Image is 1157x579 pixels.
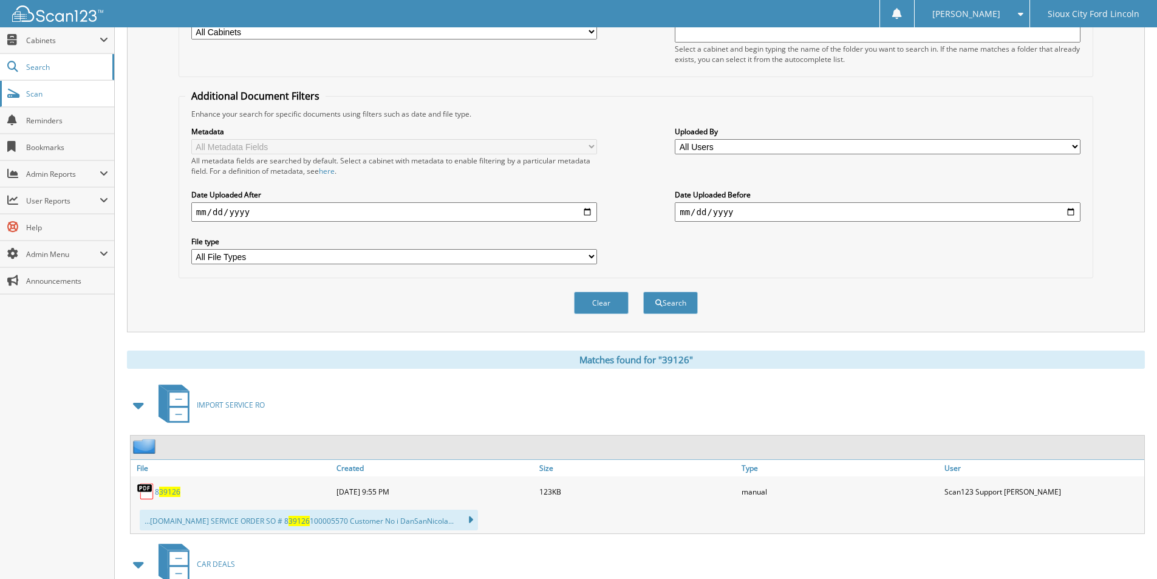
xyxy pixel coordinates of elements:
span: [PERSON_NAME] [932,10,1000,18]
span: Announcements [26,276,108,286]
button: Search [643,292,698,314]
div: ...[DOMAIN_NAME] SERVICE ORDER SO # 8 100005570 Customer No i DanSanNicola... [140,510,478,530]
span: Scan [26,89,108,99]
span: User Reports [26,196,100,206]
img: PDF.png [137,482,155,501]
button: Clear [574,292,629,314]
legend: Additional Document Filters [185,89,326,103]
span: Admin Menu [26,249,100,259]
div: Matches found for "39126" [127,351,1145,369]
span: Bookmarks [26,142,108,152]
div: Scan123 Support [PERSON_NAME] [941,479,1144,504]
a: File [131,460,333,476]
a: IMPORT SERVICE RO [151,381,265,429]
a: here [319,166,335,176]
div: All metadata fields are searched by default. Select a cabinet with metadata to enable filtering b... [191,156,597,176]
div: manual [739,479,941,504]
label: Date Uploaded After [191,190,597,200]
span: Cabinets [26,35,100,46]
span: Admin Reports [26,169,100,179]
span: Sioux City Ford Lincoln [1048,10,1139,18]
span: 39126 [288,516,310,526]
a: Type [739,460,941,476]
span: IMPORT SERVICE RO [197,400,265,410]
label: Date Uploaded Before [675,190,1080,200]
span: Help [26,222,108,233]
div: Enhance your search for specific documents using filters such as date and file type. [185,109,1087,119]
img: scan123-logo-white.svg [12,5,103,22]
span: Search [26,62,106,72]
a: Size [536,460,739,476]
input: end [675,202,1080,222]
span: CAR DEALS [197,559,235,569]
div: [DATE] 9:55 PM [333,479,536,504]
label: File type [191,236,597,247]
iframe: Chat Widget [1096,521,1157,579]
span: 39126 [159,487,180,497]
input: start [191,202,597,222]
a: 839126 [155,487,180,497]
a: Created [333,460,536,476]
img: folder2.png [133,439,159,454]
span: Reminders [26,115,108,126]
label: Uploaded By [675,126,1080,137]
div: 123KB [536,479,739,504]
label: Metadata [191,126,597,137]
div: Select a cabinet and begin typing the name of the folder you want to search in. If the name match... [675,44,1080,64]
a: User [941,460,1144,476]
